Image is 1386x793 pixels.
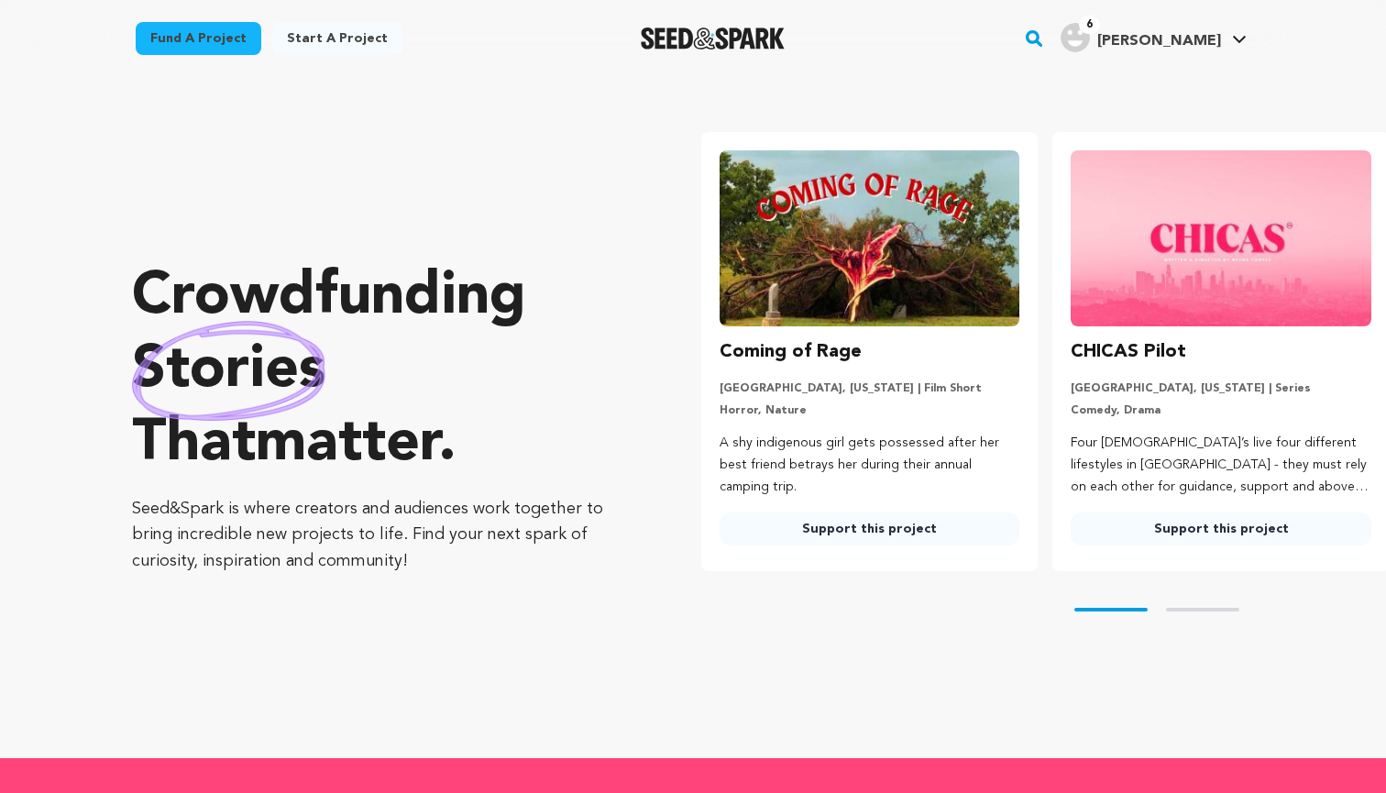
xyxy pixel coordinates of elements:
[136,22,261,55] a: Fund a project
[1071,433,1371,498] p: Four [DEMOGRAPHIC_DATA]’s live four different lifestyles in [GEOGRAPHIC_DATA] - they must rely on...
[256,415,438,474] span: matter
[132,321,325,421] img: hand sketched image
[720,512,1020,545] a: Support this project
[1071,403,1371,418] p: Comedy, Drama
[1071,337,1186,367] h3: CHICAS Pilot
[720,150,1020,326] img: Coming of Rage image
[132,496,628,575] p: Seed&Spark is where creators and audiences work together to bring incredible new projects to life...
[641,28,785,50] img: Seed&Spark Logo Dark Mode
[1097,34,1221,49] span: [PERSON_NAME]
[1061,23,1221,52] div: Fleming F.'s Profile
[1071,150,1371,326] img: CHICAS Pilot image
[1071,381,1371,396] p: [GEOGRAPHIC_DATA], [US_STATE] | Series
[1057,19,1250,52] a: Fleming F.'s Profile
[1061,23,1090,52] img: user.png
[720,381,1020,396] p: [GEOGRAPHIC_DATA], [US_STATE] | Film Short
[1079,16,1100,34] span: 6
[720,337,862,367] h3: Coming of Rage
[132,261,628,481] p: Crowdfunding that .
[720,403,1020,418] p: Horror, Nature
[641,28,785,50] a: Seed&Spark Homepage
[1071,512,1371,545] a: Support this project
[272,22,402,55] a: Start a project
[720,433,1020,498] p: A shy indigenous girl gets possessed after her best friend betrays her during their annual campin...
[1057,19,1250,58] span: Fleming F.'s Profile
